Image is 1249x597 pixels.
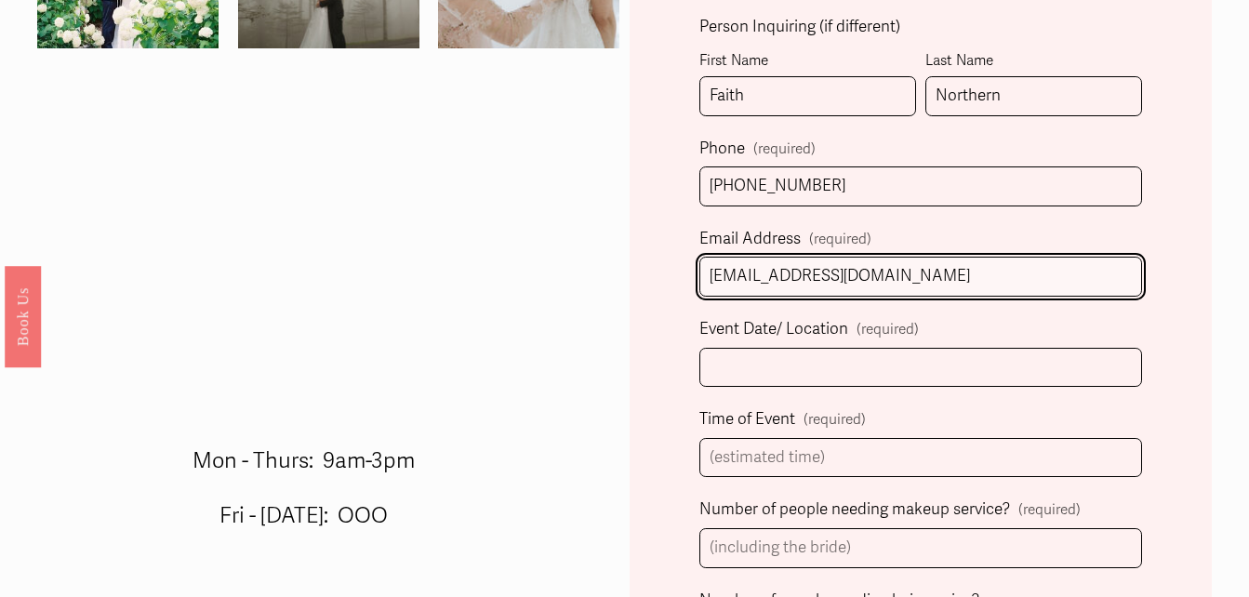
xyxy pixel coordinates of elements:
span: Person Inquiring (if different) [699,13,900,42]
span: Email Address [699,225,801,254]
span: Number of people needing makeup service? [699,496,1010,524]
input: (including the bride) [699,528,1142,568]
span: (required) [809,227,871,253]
span: (required) [857,317,919,343]
span: (required) [804,407,866,433]
div: First Name [699,48,916,76]
span: (required) [753,142,816,156]
span: Time of Event [699,405,795,434]
span: (required) [1018,497,1081,524]
a: Book Us [5,266,41,367]
span: Fri - [DATE]: OOO [219,502,388,529]
div: Last Name [925,48,1142,76]
input: (estimated time) [699,438,1142,478]
span: Event Date/ Location [699,315,848,344]
span: Mon - Thurs: 9am-3pm [193,447,415,474]
span: Phone [699,135,745,164]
